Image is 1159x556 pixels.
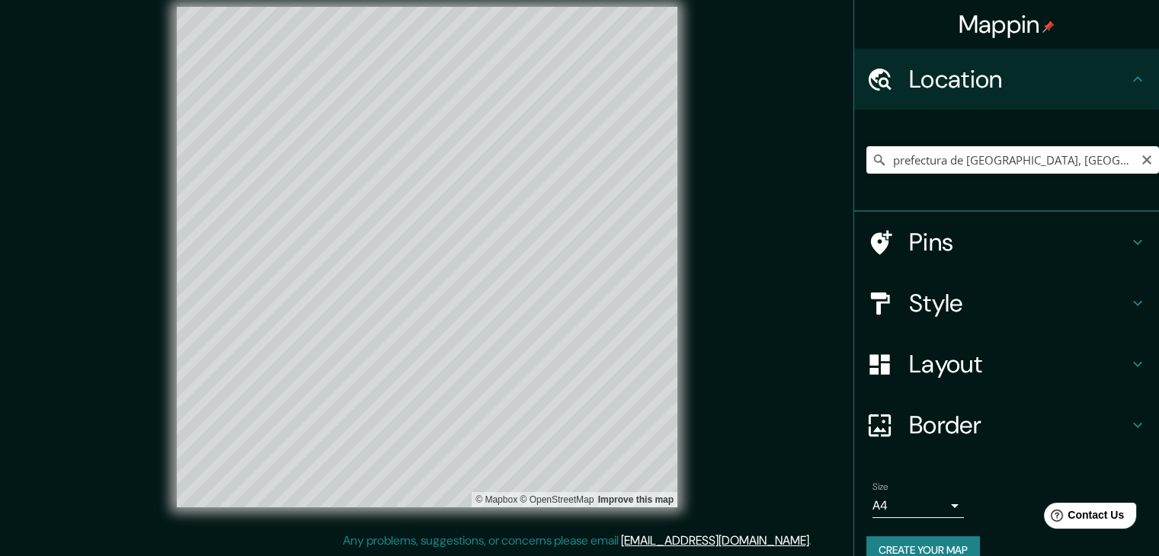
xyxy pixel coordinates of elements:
[909,64,1129,94] h4: Location
[866,146,1159,174] input: Pick your city or area
[1141,152,1153,166] button: Clear
[812,532,814,550] div: .
[854,212,1159,273] div: Pins
[475,494,517,505] a: Mapbox
[909,227,1129,257] h4: Pins
[854,395,1159,455] div: Border
[621,532,809,548] a: [EMAIL_ADDRESS][DOMAIN_NAME]
[854,49,1159,110] div: Location
[872,494,964,518] div: A4
[1023,497,1142,539] iframe: Help widget launcher
[872,481,888,494] label: Size
[343,532,812,550] p: Any problems, suggestions, or concerns please email .
[854,273,1159,334] div: Style
[909,288,1129,318] h4: Style
[598,494,674,505] a: Map feedback
[814,532,817,550] div: .
[909,349,1129,379] h4: Layout
[959,9,1055,40] h4: Mappin
[909,410,1129,440] h4: Border
[854,334,1159,395] div: Layout
[1042,21,1055,33] img: pin-icon.png
[520,494,594,505] a: OpenStreetMap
